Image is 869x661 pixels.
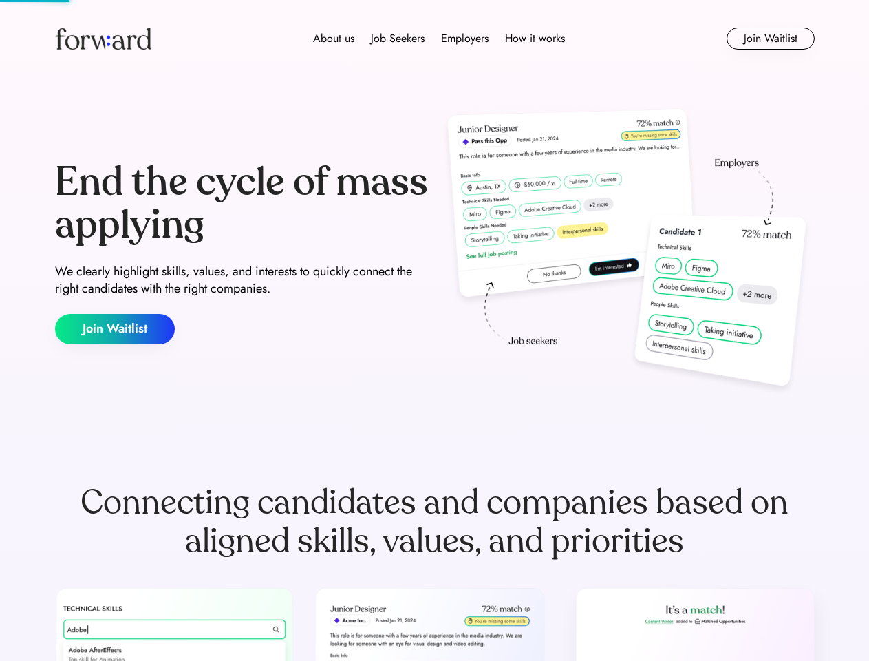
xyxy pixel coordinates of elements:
div: We clearly highlight skills, values, and interests to quickly connect the right candidates with t... [55,263,429,297]
img: hero-image.png [440,105,815,401]
button: Join Waitlist [727,28,815,50]
div: How it works [505,30,565,47]
div: Employers [441,30,489,47]
div: About us [313,30,354,47]
img: Forward logo [55,28,151,50]
div: Connecting candidates and companies based on aligned skills, values, and priorities [55,483,815,560]
div: End the cycle of mass applying [55,161,429,246]
div: Job Seekers [371,30,425,47]
button: Join Waitlist [55,314,175,344]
